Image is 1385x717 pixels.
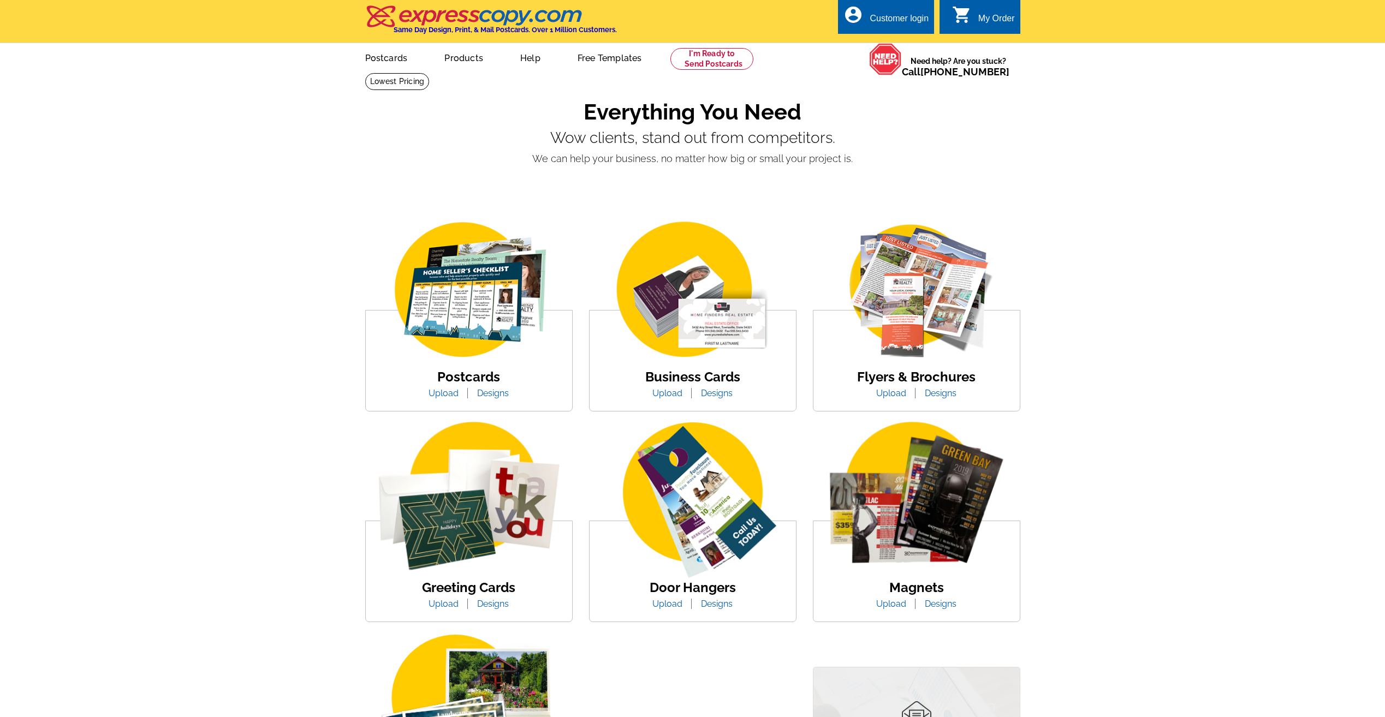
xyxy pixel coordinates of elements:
img: magnets.png [813,422,1020,581]
a: Door Hangers [650,579,736,595]
a: Free Templates [560,44,659,70]
a: Designs [693,388,741,398]
a: Magnets [889,579,944,595]
a: Postcards [437,369,500,385]
div: My Order [978,14,1015,29]
a: Designs [917,599,965,609]
a: Designs [469,599,517,609]
a: Upload [420,599,467,609]
a: shopping_cart My Order [952,12,1015,26]
a: Designs [693,599,741,609]
a: Help [503,44,558,70]
a: Greeting Cards [422,579,515,595]
i: shopping_cart [952,5,972,25]
img: help [869,43,902,75]
a: [PHONE_NUMBER] [920,66,1009,77]
span: Call [902,66,1009,77]
a: Upload [420,388,467,398]
img: img_postcard.png [376,219,562,362]
a: Upload [868,388,914,398]
a: Same Day Design, Print, & Mail Postcards. Over 1 Million Customers. [365,13,617,34]
img: greeting-card.png [366,422,572,581]
img: business-card.png [600,219,786,362]
i: account_circle [843,5,863,25]
img: flyer-card.png [824,219,1009,362]
h1: Everything You Need [365,99,1020,125]
a: Products [427,44,501,70]
a: Designs [917,388,965,398]
a: account_circle Customer login [843,12,929,26]
span: Need help? Are you stuck? [902,56,1015,77]
a: Designs [469,388,517,398]
a: Upload [644,388,691,398]
a: Upload [868,599,914,609]
p: We can help your business, no matter how big or small your project is. [365,151,1020,166]
img: door-hanger-img.png [590,422,796,581]
p: Wow clients, stand out from competitors. [365,129,1020,147]
div: Customer login [870,14,929,29]
a: Upload [644,599,691,609]
h4: Same Day Design, Print, & Mail Postcards. Over 1 Million Customers. [394,26,617,34]
a: Flyers & Brochures [857,369,976,385]
a: Business Cards [645,369,740,385]
a: Postcards [348,44,425,70]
